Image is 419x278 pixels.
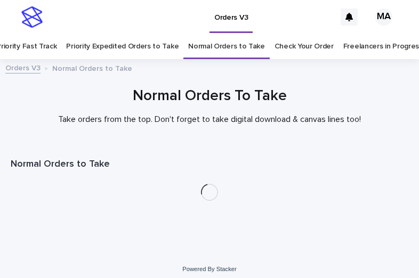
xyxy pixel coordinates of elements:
[66,34,179,59] a: Priority Expedited Orders to Take
[52,62,132,73] p: Normal Orders to Take
[5,61,41,73] a: Orders V3
[375,9,392,26] div: MA
[11,86,408,106] h1: Normal Orders To Take
[11,115,408,125] p: Take orders from the top. Don't forget to take digital download & canvas lines too!
[182,266,236,272] a: Powered By Stacker
[21,6,43,28] img: stacker-logo-s-only.png
[188,34,265,59] a: Normal Orders to Take
[11,158,408,171] h1: Normal Orders to Take
[275,34,334,59] a: Check Your Order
